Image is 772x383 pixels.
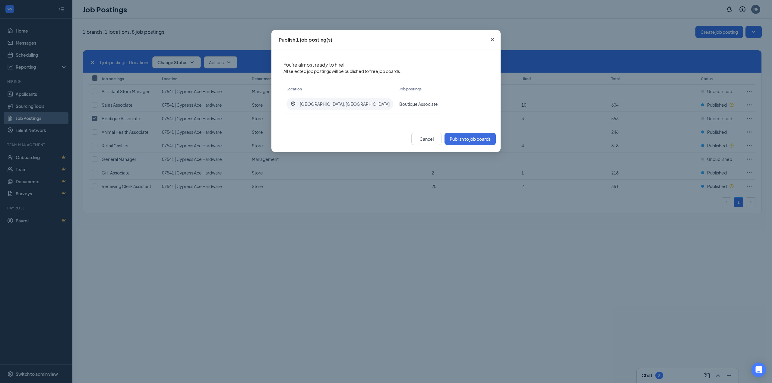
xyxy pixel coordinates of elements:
span: [GEOGRAPHIC_DATA], [GEOGRAPHIC_DATA] [300,101,390,107]
span: All selected job postings will be published to free job boards. [283,68,441,74]
p: You're almost ready to hire! [283,61,441,68]
svg: LocationPin [290,101,296,107]
div: Publish 1 job posting(s) [279,36,332,43]
svg: Cross [489,36,496,43]
div: Open Intercom Messenger [751,363,766,377]
button: Publish to job boards [445,133,496,145]
th: Job postings [396,84,441,94]
th: Location [283,84,396,94]
td: Boutique Associate [396,94,441,114]
button: Close [484,30,501,49]
button: Cancel [411,133,441,145]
